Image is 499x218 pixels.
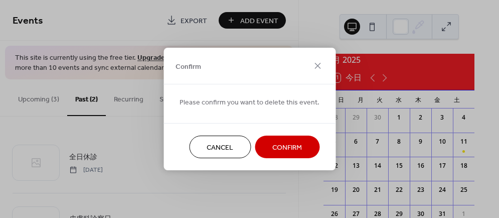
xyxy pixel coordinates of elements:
span: Confirm [176,61,201,72]
span: Confirm [272,143,302,153]
span: Cancel [207,143,233,153]
button: Cancel [189,136,251,158]
button: Confirm [255,136,319,158]
span: Please confirm you want to delete this event. [180,97,319,108]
